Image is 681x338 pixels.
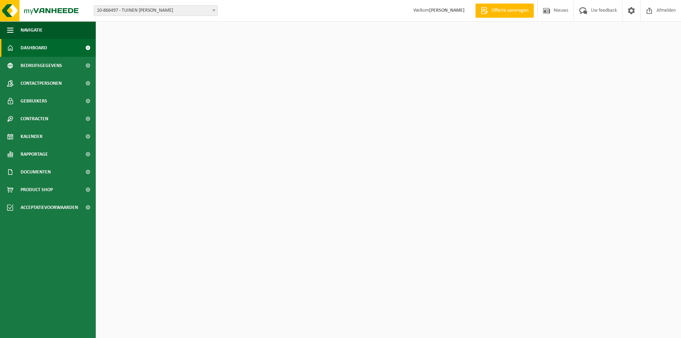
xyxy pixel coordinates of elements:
span: Contactpersonen [21,74,62,92]
span: Dashboard [21,39,47,57]
span: Contracten [21,110,48,128]
span: Kalender [21,128,43,145]
span: Bedrijfsgegevens [21,57,62,74]
span: 10-866497 - TUINEN VERPLANCKE PATRICK - ICHTEGEM [94,5,218,16]
span: Acceptatievoorwaarden [21,199,78,216]
a: Offerte aanvragen [475,4,534,18]
span: Navigatie [21,21,43,39]
strong: [PERSON_NAME] [429,8,465,13]
span: Documenten [21,163,51,181]
span: 10-866497 - TUINEN VERPLANCKE PATRICK - ICHTEGEM [94,6,217,16]
span: Product Shop [21,181,53,199]
span: Offerte aanvragen [490,7,530,14]
span: Rapportage [21,145,48,163]
span: Gebruikers [21,92,47,110]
